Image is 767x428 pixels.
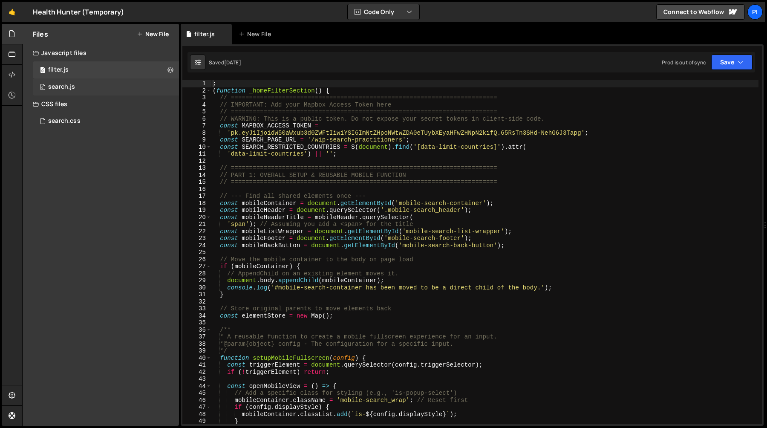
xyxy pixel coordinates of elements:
[182,277,211,284] div: 29
[182,94,211,101] div: 3
[182,144,211,151] div: 10
[182,207,211,214] div: 19
[209,59,241,66] div: Saved
[182,347,211,355] div: 39
[182,376,211,383] div: 43
[182,158,211,165] div: 12
[33,7,124,17] div: Health Hunter (Temporary)
[348,4,419,20] button: Code Only
[182,130,211,137] div: 8
[182,404,211,411] div: 47
[182,298,211,306] div: 32
[194,30,215,38] div: filter.js
[182,397,211,404] div: 46
[182,369,211,376] div: 42
[182,122,211,130] div: 7
[182,270,211,278] div: 28
[182,179,211,186] div: 15
[23,95,179,113] div: CSS files
[48,83,75,91] div: search.js
[182,327,211,334] div: 36
[182,193,211,200] div: 17
[182,312,211,320] div: 34
[182,101,211,109] div: 4
[182,150,211,158] div: 11
[33,61,179,78] div: 16494/44708.js
[2,2,23,22] a: 🤙
[40,67,45,74] span: 0
[182,341,211,348] div: 38
[48,117,81,125] div: search.css
[224,59,241,66] div: [DATE]
[182,319,211,327] div: 35
[182,200,211,207] div: 18
[48,66,69,74] div: filter.js
[40,84,45,91] span: 0
[662,59,706,66] div: Prod is out of sync
[182,242,211,249] div: 24
[747,4,763,20] a: Pi
[182,186,211,193] div: 16
[33,113,179,130] div: 16494/45743.css
[182,383,211,390] div: 44
[182,214,211,221] div: 20
[182,291,211,298] div: 31
[182,116,211,123] div: 6
[182,390,211,397] div: 45
[182,284,211,292] div: 30
[182,136,211,144] div: 9
[182,411,211,418] div: 48
[182,87,211,95] div: 2
[182,80,211,87] div: 1
[23,44,179,61] div: Javascript files
[182,355,211,362] div: 40
[182,418,211,425] div: 49
[33,29,48,39] h2: Files
[182,108,211,116] div: 5
[182,235,211,242] div: 23
[33,78,179,95] div: 16494/45041.js
[182,249,211,256] div: 25
[656,4,745,20] a: Connect to Webflow
[182,256,211,263] div: 26
[182,165,211,172] div: 13
[182,333,211,341] div: 37
[182,305,211,312] div: 33
[182,172,211,179] div: 14
[182,228,211,235] div: 22
[137,31,169,38] button: New File
[182,263,211,270] div: 27
[239,30,274,38] div: New File
[182,361,211,369] div: 41
[711,55,753,70] button: Save
[182,221,211,228] div: 21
